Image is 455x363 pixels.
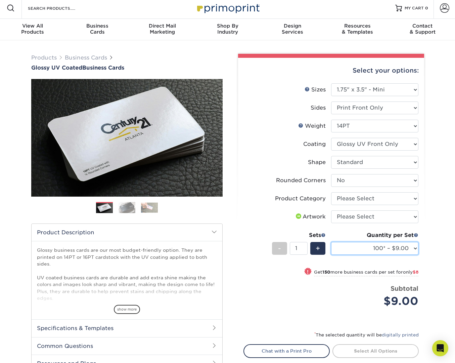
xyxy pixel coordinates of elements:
[303,140,326,148] div: Coating
[114,305,140,314] span: show more
[314,270,418,276] small: Get more business cards per set for
[405,5,424,11] span: MY CART
[96,200,113,216] img: Business Cards 01
[332,344,419,358] a: Select All Options
[322,270,330,275] strong: 150
[311,104,326,112] div: Sides
[31,65,223,71] h1: Business Cards
[195,23,260,35] div: Industry
[390,23,455,29] span: Contact
[31,65,82,71] span: Glossy UV Coated
[325,23,390,29] span: Resources
[195,23,260,29] span: Shop By
[307,268,309,275] span: !
[37,247,217,336] p: Glossy business cards are our most budget-friendly option. They are printed on 14PT or 16PT cards...
[390,19,455,40] a: Contact& Support
[260,23,325,29] span: Design
[119,202,135,213] img: Business Cards 02
[308,158,326,166] div: Shape
[278,243,281,253] span: -
[32,319,222,337] h2: Specifications & Templates
[425,6,428,10] span: 0
[298,122,326,130] div: Weight
[65,23,130,29] span: Business
[336,293,418,309] div: $9.00
[130,19,195,40] a: Direct MailMarketing
[325,19,390,40] a: Resources& Templates
[432,340,448,356] div: Open Intercom Messenger
[260,19,325,40] a: DesignServices
[31,65,223,71] a: Glossy UV CoatedBusiness Cards
[276,176,326,185] div: Rounded Corners
[272,231,326,239] div: Sets
[194,1,261,15] img: Primoprint
[130,23,195,35] div: Marketing
[32,337,222,355] h2: Common Questions
[382,332,419,337] a: digitally printed
[391,285,418,292] strong: Subtotal
[65,23,130,35] div: Cards
[195,19,260,40] a: Shop ByIndustry
[413,270,418,275] span: $8
[316,243,320,253] span: +
[314,332,419,337] small: The selected quantity will be
[130,23,195,29] span: Direct Mail
[305,86,326,94] div: Sizes
[260,23,325,35] div: Services
[31,54,57,61] a: Products
[32,224,222,241] h2: Product Description
[141,202,158,213] img: Business Cards 03
[243,58,419,83] div: Select your options:
[65,19,130,40] a: BusinessCards
[403,270,418,275] span: only
[294,213,326,221] div: Artwork
[65,54,107,61] a: Business Cards
[243,344,330,358] a: Chat with a Print Pro
[331,231,418,239] div: Quantity per Set
[275,195,326,203] div: Product Category
[325,23,390,35] div: & Templates
[31,42,223,234] img: Glossy UV Coated 01
[390,23,455,35] div: & Support
[27,4,93,12] input: SEARCH PRODUCTS.....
